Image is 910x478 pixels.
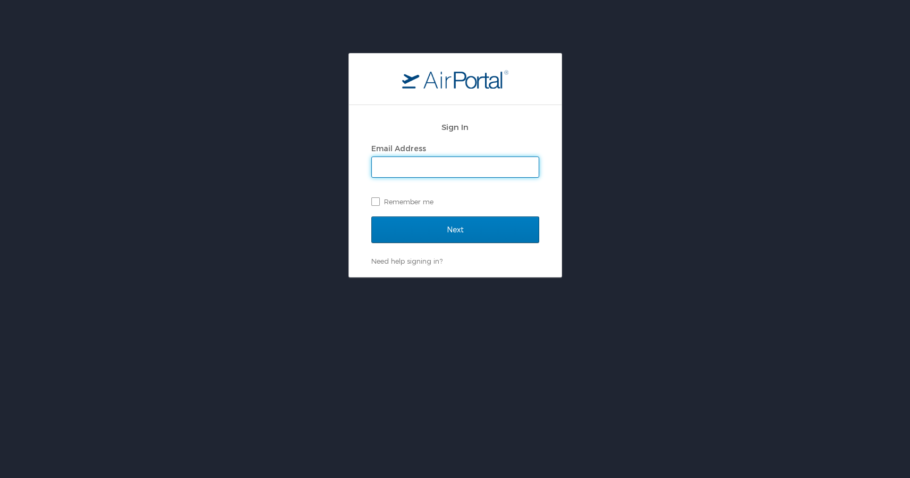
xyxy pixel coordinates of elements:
label: Email Address [371,144,426,153]
input: Next [371,216,539,243]
a: Need help signing in? [371,257,443,265]
h2: Sign In [371,121,539,133]
img: logo [402,69,508,89]
label: Remember me [371,194,539,210]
